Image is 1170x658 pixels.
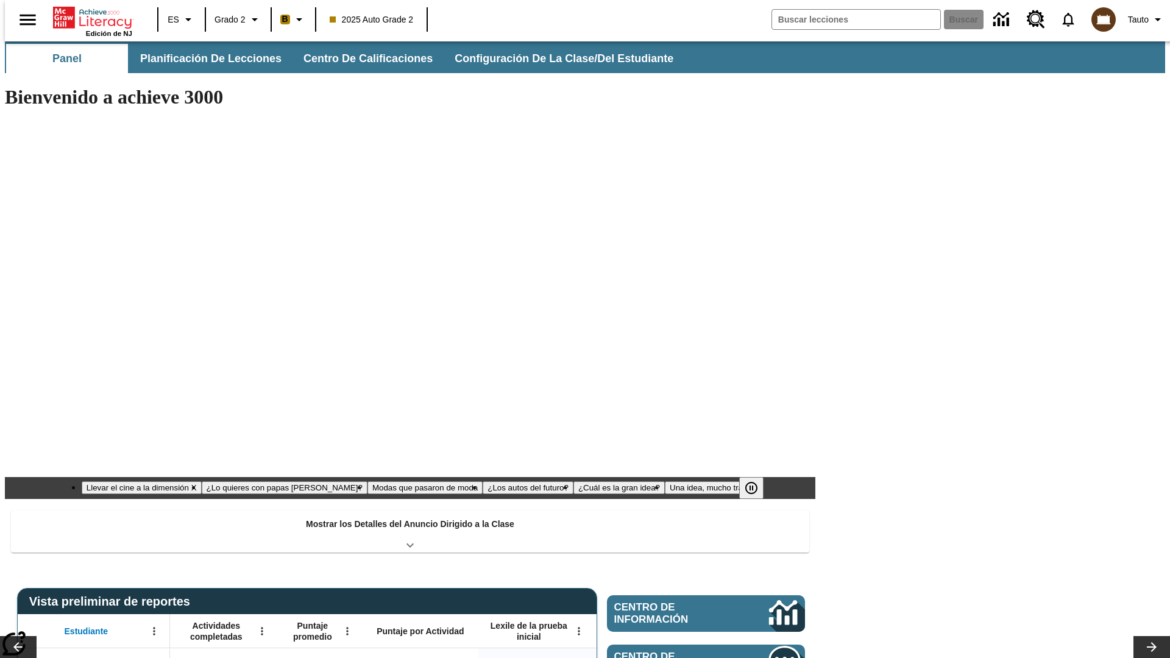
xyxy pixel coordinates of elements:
[275,9,311,30] button: Boost El color de la clase es anaranjado claro. Cambiar el color de la clase.
[29,595,196,609] span: Vista preliminar de reportes
[145,622,163,640] button: Abrir menú
[614,601,728,626] span: Centro de información
[282,12,288,27] span: B
[570,622,588,640] button: Abrir menú
[176,620,257,642] span: Actividades completadas
[210,9,267,30] button: Grado: Grado 2, Elige un grado
[1091,7,1116,32] img: avatar image
[5,41,1165,73] div: Subbarra de navegación
[202,481,367,494] button: Diapositiva 2 ¿Lo quieres con papas fritas?
[5,86,815,108] h1: Bienvenido a achieve 3000
[162,9,201,30] button: Lenguaje: ES, Selecciona un idioma
[445,44,683,73] button: Configuración de la clase/del estudiante
[168,13,179,26] span: ES
[367,481,483,494] button: Diapositiva 3 Modas que pasaron de moda
[5,44,684,73] div: Subbarra de navegación
[214,13,246,26] span: Grado 2
[6,44,128,73] button: Panel
[1084,4,1123,35] button: Escoja un nuevo avatar
[294,44,442,73] button: Centro de calificaciones
[986,3,1019,37] a: Centro de información
[484,620,573,642] span: Lexile de la prueba inicial
[253,622,271,640] button: Abrir menú
[1019,3,1052,36] a: Centro de recursos, Se abrirá en una pestaña nueva.
[607,595,805,632] a: Centro de información
[130,44,291,73] button: Planificación de lecciones
[1123,9,1170,30] button: Perfil/Configuración
[65,626,108,637] span: Estudiante
[11,511,809,553] div: Mostrar los Detalles del Anuncio Dirigido a la Clase
[377,626,464,637] span: Puntaje por Actividad
[739,477,776,499] div: Pausar
[1133,636,1170,658] button: Carrusel de lecciones, seguir
[283,620,342,642] span: Puntaje promedio
[483,481,573,494] button: Diapositiva 4 ¿Los autos del futuro?
[338,622,356,640] button: Abrir menú
[665,481,763,494] button: Diapositiva 6 Una idea, mucho trabajo
[10,2,46,38] button: Abrir el menú lateral
[330,13,414,26] span: 2025 Auto Grade 2
[772,10,940,29] input: Buscar campo
[306,518,514,531] p: Mostrar los Detalles del Anuncio Dirigido a la Clase
[739,477,764,499] button: Pausar
[1052,4,1084,35] a: Notificaciones
[86,30,132,37] span: Edición de NJ
[53,5,132,30] a: Portada
[82,481,202,494] button: Diapositiva 1 Llevar el cine a la dimensión X
[573,481,665,494] button: Diapositiva 5 ¿Cuál es la gran idea?
[53,4,132,37] div: Portada
[1128,13,1149,26] span: Tauto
